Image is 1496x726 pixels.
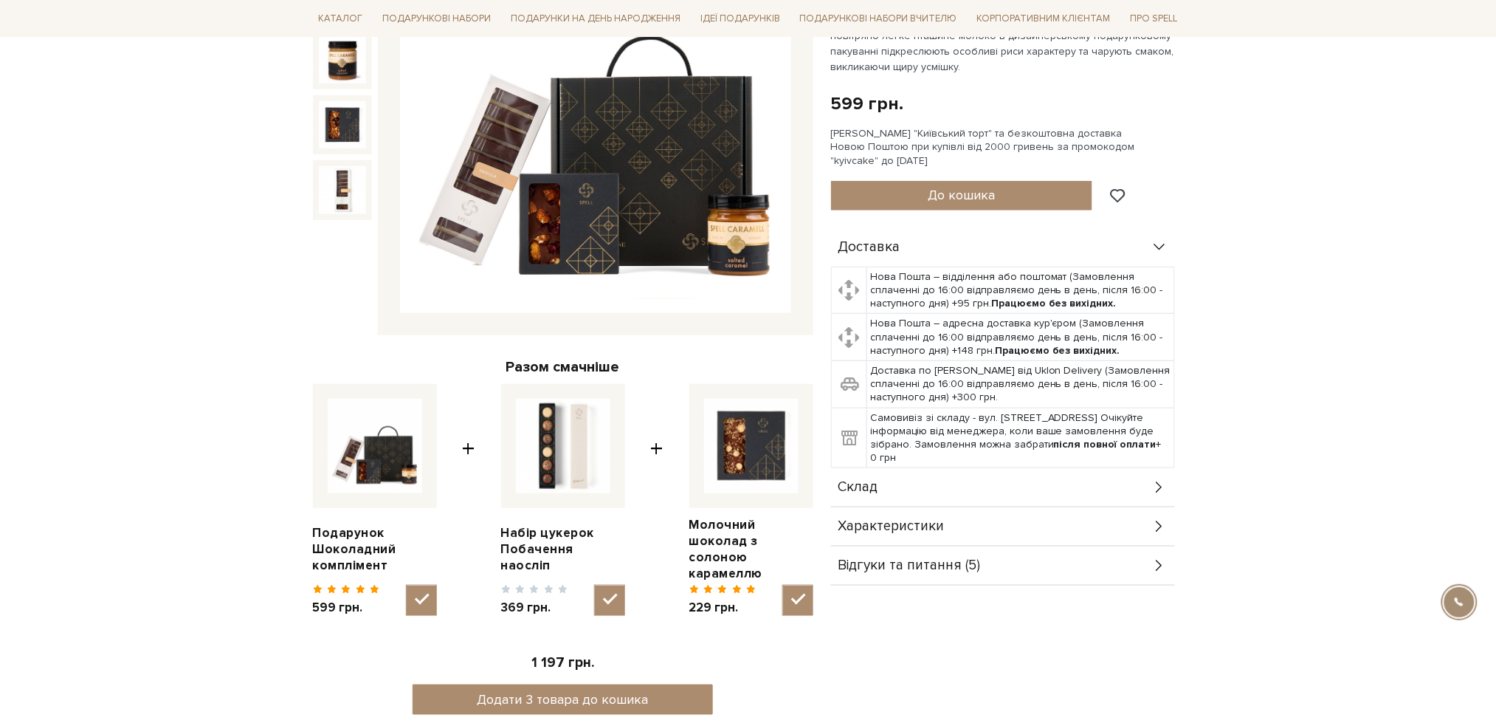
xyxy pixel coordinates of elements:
span: 599 грн. [313,600,380,616]
span: 1 197 грн. [531,654,594,671]
button: До кошика [831,181,1093,210]
span: Характеристики [838,520,945,533]
a: Корпоративним клієнтам [971,7,1117,30]
span: Відгуки та питання (5) [838,559,981,572]
a: Молочний шоколад з солоною карамеллю [689,517,813,582]
img: Набір цукерок Побачення наосліп [516,399,610,493]
div: 599 грн. [831,92,904,115]
a: Подарункові набори Вчителю [794,6,963,31]
div: Разом смачніше [313,357,813,377]
a: Каталог [313,7,369,30]
img: Подарунок Шоколадний комплімент [319,101,366,148]
button: Додати 3 товара до кошика [413,685,713,715]
span: Доставка [838,241,900,254]
b: після повної оплати [1054,438,1157,451]
td: Нова Пошта – адресна доставка кур'єром (Замовлення сплаченні до 16:00 відправляємо день в день, п... [867,314,1175,361]
div: [PERSON_NAME] "Київський торт" та безкоштовна доставка Новою Поштою при купівлі від 2000 гривень ... [831,127,1184,168]
span: + [463,384,475,617]
a: Подарунки на День народження [505,7,686,30]
img: Подарунок Шоколадний комплімент [319,35,366,83]
a: Ідеї подарунків [694,7,786,30]
b: Працюємо без вихідних. [991,297,1117,309]
a: Подарункові набори [376,7,497,30]
a: Подарунок Шоколадний комплімент [313,525,437,574]
b: Працюємо без вихідних. [995,344,1120,357]
td: Доставка по [PERSON_NAME] від Uklon Delivery (Замовлення сплаченні до 16:00 відправляємо день в д... [867,361,1175,408]
span: + [651,384,663,617]
a: Набір цукерок Побачення наосліп [501,525,625,574]
span: 229 грн. [689,600,756,616]
img: Молочний шоколад з солоною карамеллю [704,399,799,493]
img: Подарунок Шоколадний комплімент [328,399,422,493]
td: Самовивіз зі складу - вул. [STREET_ADDRESS] Очікуйте інформацію від менеджера, коли ваше замовлен... [867,408,1175,468]
span: Склад [838,481,878,494]
span: 369 грн. [501,600,568,616]
span: До кошика [928,187,996,203]
img: Подарунок Шоколадний комплімент [319,166,366,213]
a: Про Spell [1124,7,1183,30]
td: Нова Пошта – відділення або поштомат (Замовлення сплаченні до 16:00 відправляємо день в день, піс... [867,267,1175,314]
